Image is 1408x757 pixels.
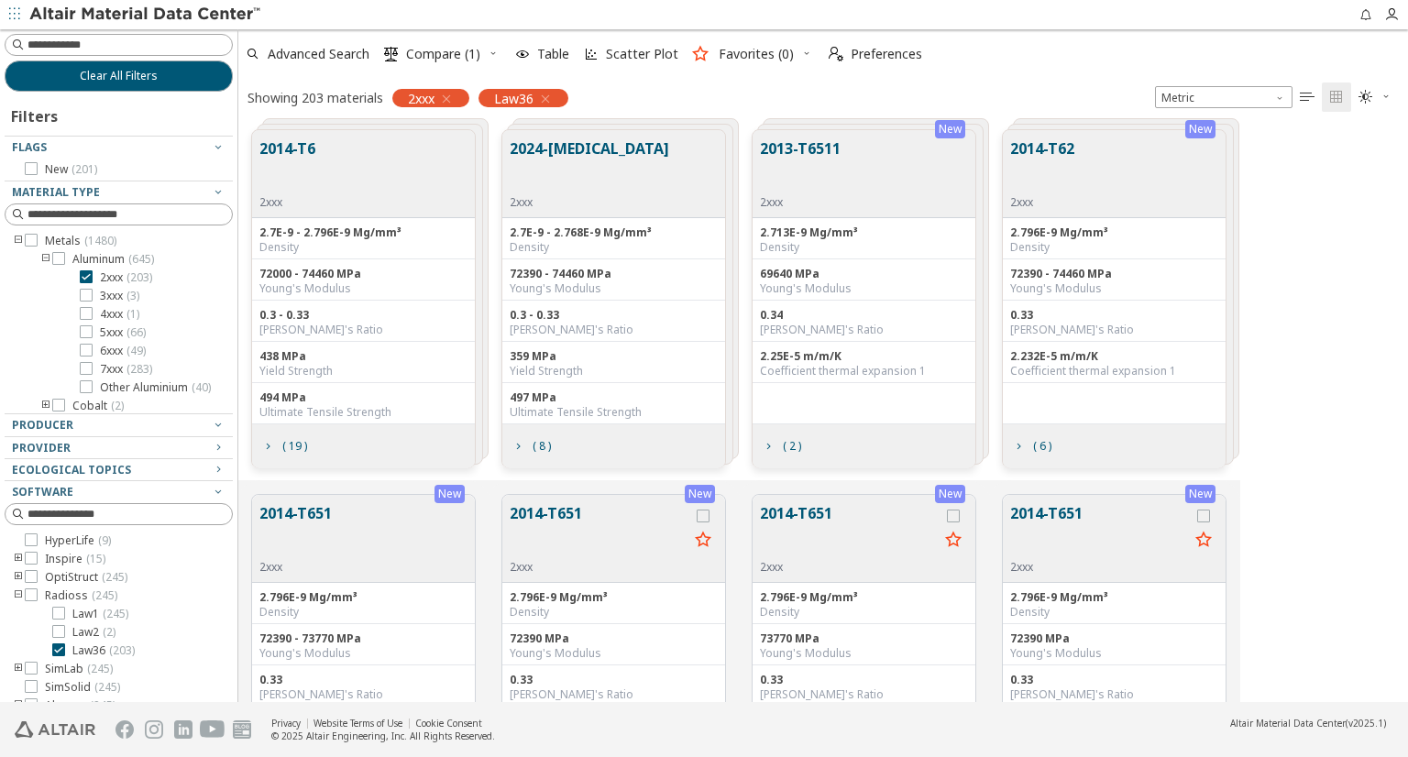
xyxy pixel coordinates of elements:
img: Altair Engineering [15,721,95,738]
span: Compare (1) [406,48,480,60]
span: ( 203 ) [109,642,135,658]
span: Clear All Filters [80,69,158,83]
span: Law1 [72,607,128,621]
div: © 2025 Altair Engineering, Inc. All Rights Reserved. [271,730,495,742]
span: ( 9 ) [98,532,111,548]
span: ( 1480 ) [84,233,116,248]
span: OptiStruct [45,570,127,585]
i:  [829,47,843,61]
span: Software [12,484,73,499]
div: Showing 203 materials [247,89,383,106]
button: Provider [5,437,233,459]
span: Radioss [45,588,117,603]
span: ( 49 ) [126,343,146,358]
span: Favorites (0) [719,48,794,60]
span: 6xxx [100,344,146,358]
span: Cobalt [72,399,124,413]
span: ( 245 ) [103,606,128,621]
span: Provider [12,440,71,455]
div: (v2025.1) [1230,717,1386,730]
span: ( 15 ) [86,551,105,566]
i: toogle group [12,552,25,566]
span: ( 3 ) [126,288,139,303]
button: Software [5,481,233,503]
i: toogle group [39,252,52,267]
i:  [1300,90,1314,104]
span: Law2 [72,625,115,640]
span: ( 245 ) [102,569,127,585]
span: 3xxx [100,289,139,303]
span: ( 66 ) [126,324,146,340]
span: Aluminum [72,252,154,267]
i: toogle group [12,698,25,713]
span: Preferences [851,48,922,60]
span: SimSolid [45,680,120,695]
div: Filters [5,92,67,136]
span: ( 645 ) [128,251,154,267]
span: Material Type [12,184,100,200]
span: Advanced Search [268,48,369,60]
span: Ecological Topics [12,462,131,477]
i: toogle group [12,570,25,585]
span: ( 245 ) [92,587,117,603]
span: Producer [12,417,73,433]
img: Altair Material Data Center [29,5,263,24]
span: ( 245 ) [87,661,113,676]
span: SimLab [45,662,113,676]
span: 2xxx [100,270,152,285]
button: Clear All Filters [5,60,233,92]
button: Material Type [5,181,233,203]
div: grid [238,116,1408,702]
span: ( 2 ) [111,398,124,413]
a: Cookie Consent [415,717,482,730]
span: Law36 [72,643,135,658]
span: ( 283 ) [126,361,152,377]
i:  [384,47,399,61]
i: toogle group [39,399,52,413]
span: Inspire [45,552,105,566]
button: Table View [1292,82,1322,112]
i:  [1358,90,1373,104]
span: Scatter Plot [606,48,678,60]
i: toogle group [12,662,25,676]
i:  [1329,90,1344,104]
span: ( 203 ) [126,269,152,285]
a: Privacy [271,717,301,730]
i: toogle group [12,234,25,248]
span: 2xxx [408,90,434,106]
span: 7xxx [100,362,152,377]
a: Website Terms of Use [313,717,402,730]
span: ( 40 ) [192,379,211,395]
span: Flags [12,139,47,155]
span: HyperLife [45,533,111,548]
button: Flags [5,137,233,159]
span: ( 2 ) [103,624,115,640]
span: Metals [45,234,116,248]
span: Other Aluminium [100,380,211,395]
span: Abaqus [45,698,115,713]
button: Theme [1351,82,1399,112]
span: ( 245 ) [90,697,115,713]
span: New [45,162,97,177]
span: Metric [1155,86,1292,108]
span: 5xxx [100,325,146,340]
span: ( 201 ) [71,161,97,177]
span: Law36 [494,90,533,106]
button: Producer [5,414,233,436]
button: Tile View [1322,82,1351,112]
span: ( 1 ) [126,306,139,322]
div: Unit System [1155,86,1292,108]
span: Table [537,48,569,60]
button: Ecological Topics [5,459,233,481]
span: ( 245 ) [94,679,120,695]
span: Altair Material Data Center [1230,717,1346,730]
span: 4xxx [100,307,139,322]
i: toogle group [12,588,25,603]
